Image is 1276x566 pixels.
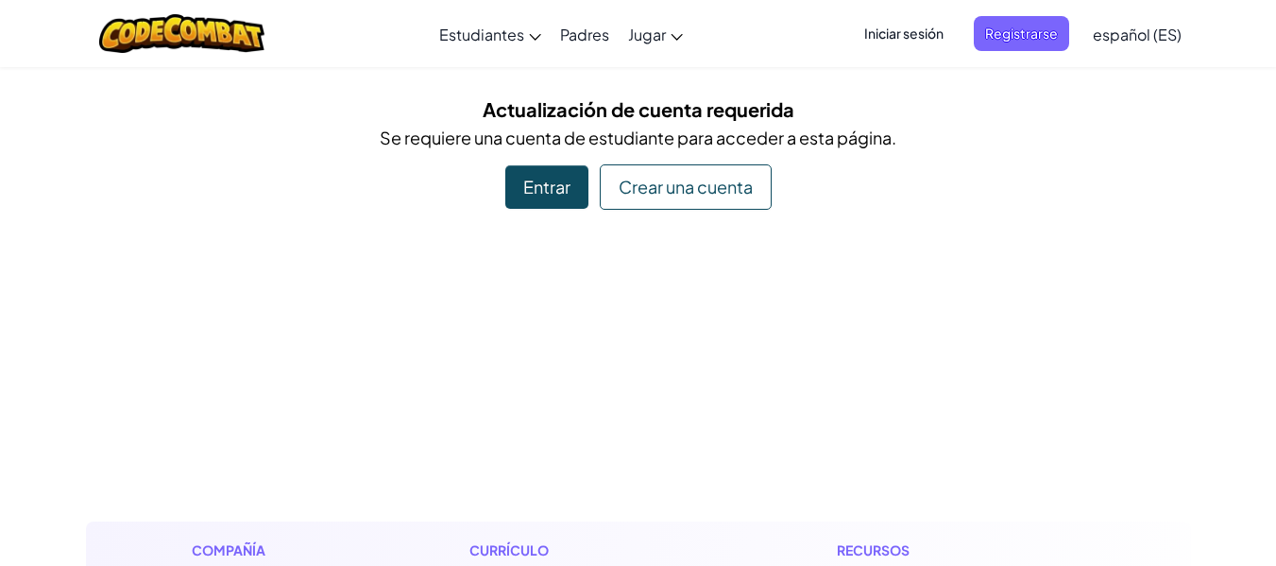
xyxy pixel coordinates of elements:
div: Entrar [505,165,588,209]
span: Jugar [628,25,666,44]
div: Crear una cuenta [600,164,772,210]
a: español (ES) [1083,9,1191,60]
span: español (ES) [1093,25,1182,44]
button: Registrarse [974,16,1069,51]
p: Se requiere una cuenta de estudiante para acceder a esta página. [100,124,1177,151]
button: Iniciar sesión [853,16,955,51]
h1: Compañía [192,540,349,560]
h1: Recursos [837,540,1085,560]
a: Estudiantes [430,9,551,60]
h5: Actualización de cuenta requerida [100,94,1177,124]
span: Estudiantes [439,25,524,44]
img: CodeCombat logo [99,14,264,53]
a: Padres [551,9,619,60]
h1: Currículo [469,540,718,560]
a: Jugar [619,9,692,60]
